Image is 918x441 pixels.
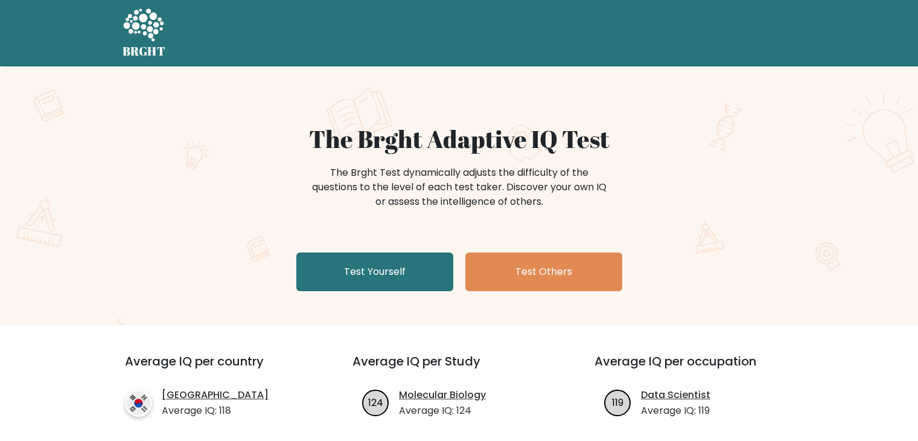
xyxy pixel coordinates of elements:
p: Average IQ: 119 [641,404,710,418]
h3: Average IQ per occupation [594,354,808,383]
h3: Average IQ per Study [352,354,566,383]
h3: Average IQ per country [125,354,309,383]
h5: BRGHT [123,44,166,59]
a: Molecular Biology [399,388,486,402]
a: BRGHT [123,5,166,62]
p: Average IQ: 118 [162,404,269,418]
img: country [125,390,152,417]
text: 124 [368,395,383,409]
a: Test Yourself [296,253,453,291]
h1: The Brght Adaptive IQ Test [165,124,754,153]
text: 119 [612,395,623,409]
p: Average IQ: 124 [399,404,486,418]
a: Test Others [465,253,622,291]
div: The Brght Test dynamically adjusts the difficulty of the questions to the level of each test take... [308,166,610,209]
a: [GEOGRAPHIC_DATA] [162,388,269,402]
a: Data Scientist [641,388,710,402]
